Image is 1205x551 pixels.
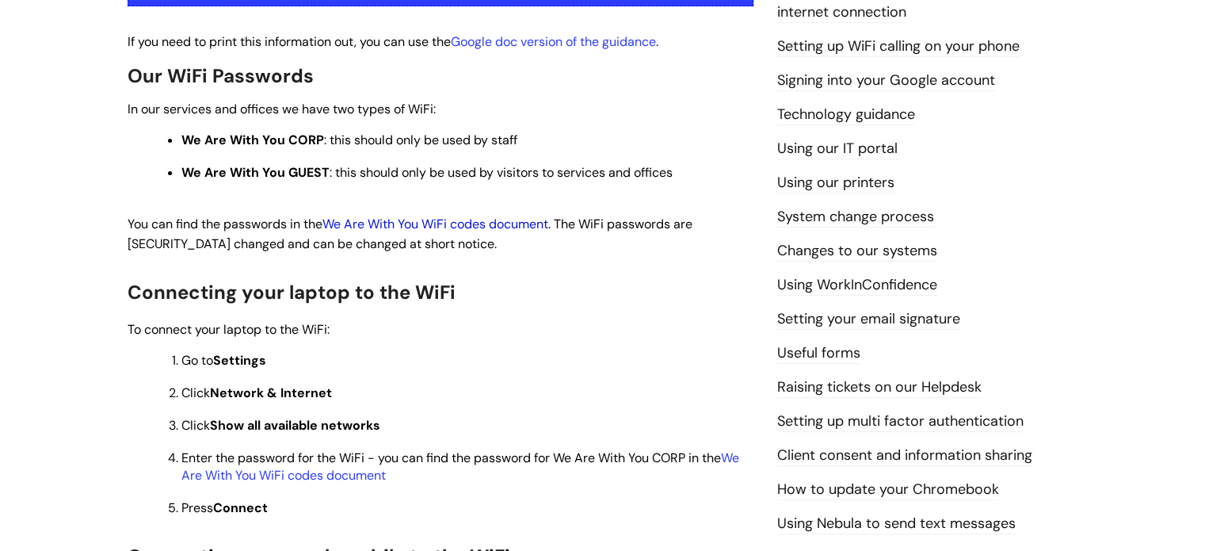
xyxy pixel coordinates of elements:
[777,480,999,500] a: How to update your Chromebook
[777,411,1024,432] a: Setting up multi factor authentication
[451,33,656,50] a: Google doc version of the guidance
[777,207,934,228] a: System change process
[181,417,380,434] span: Click
[210,385,332,401] strong: Network & Internet
[777,275,937,296] a: Using WorkInConfidence
[181,164,330,181] strong: We Are With You GUEST
[181,385,332,401] span: Click
[777,241,937,262] a: Changes to our systems
[777,377,982,398] a: Raising tickets on our Helpdesk
[322,216,548,232] a: We Are With You WiFi codes document
[213,499,268,516] strong: Connect
[128,33,658,50] span: If you need to print this information out, you can use the .
[777,71,995,91] a: Signing into your Google account
[181,450,739,484] span: Enter the password for the WiFi - you can find the password for We Are With You CORP in the
[181,499,268,516] span: Press
[181,164,673,181] span: : this should only be used by visitors to services and offices
[181,450,739,484] a: We Are With You WiFi codes document
[128,101,436,117] span: In our services and offices we have two types of WiFi:
[777,173,894,193] a: Using our printers
[777,105,915,125] a: Technology guidance
[777,139,898,159] a: Using our IT portal
[128,321,330,338] span: To connect your laptop to the WiFi:
[777,36,1020,57] a: Setting up WiFi calling on your phone
[777,514,1016,534] a: Using Nebula to send text messages
[210,417,380,434] strong: Show all available networks
[128,280,456,304] span: Connecting your laptop to the WiFi
[128,216,692,252] span: You can find the passwords in the . The WiFi passwords are [SECURITY_DATA] changed and can be cha...
[181,132,324,148] strong: We Are With You CORP
[777,343,860,364] a: Useful forms
[777,446,1032,466] a: Client consent and information sharing
[128,63,314,88] span: Our WiFi Passwords
[181,132,517,148] span: : this should only be used by staff
[777,309,960,330] a: Setting your email signature
[213,352,266,369] strong: Settings
[181,352,266,369] span: Go to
